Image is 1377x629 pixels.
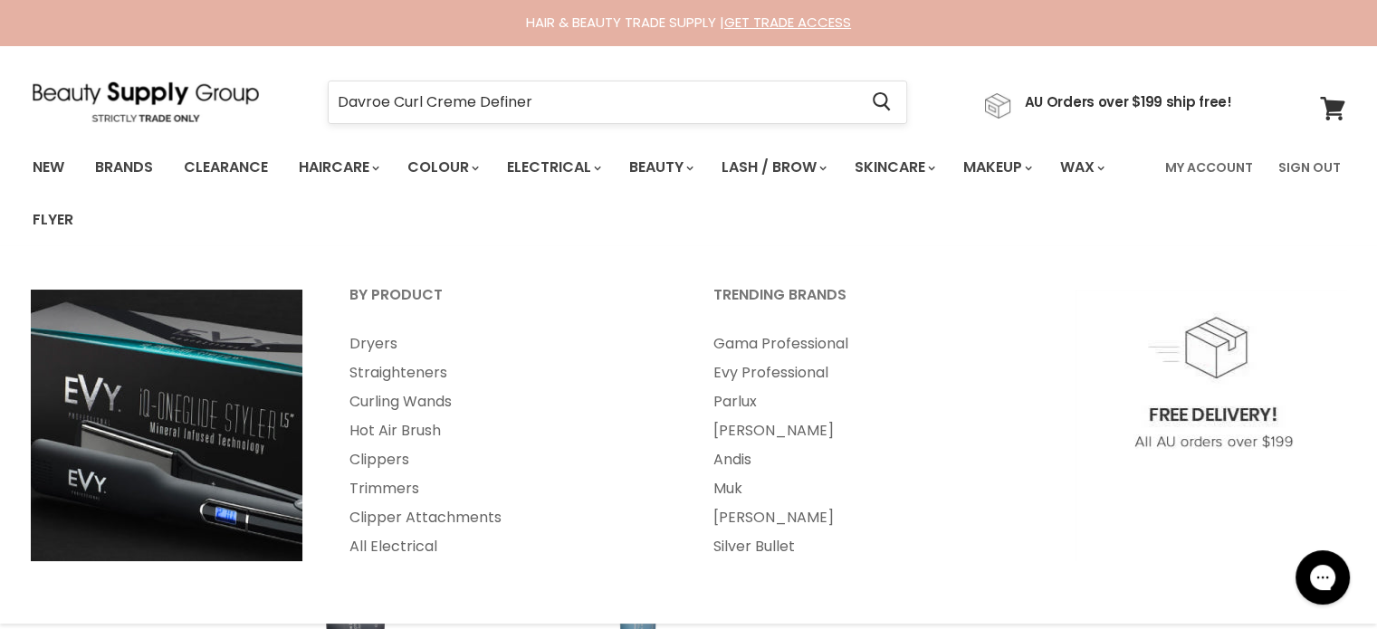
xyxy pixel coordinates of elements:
[10,141,1368,246] nav: Main
[394,148,490,186] a: Colour
[329,81,858,123] input: Search
[327,281,687,326] a: By Product
[691,532,1051,561] a: Silver Bullet
[691,474,1051,503] a: Muk
[327,532,687,561] a: All Electrical
[691,329,1051,561] ul: Main menu
[708,148,837,186] a: Lash / Brow
[327,445,687,474] a: Clippers
[327,474,687,503] a: Trimmers
[327,329,687,358] a: Dryers
[691,445,1051,474] a: Andis
[81,148,167,186] a: Brands
[327,416,687,445] a: Hot Air Brush
[1047,148,1115,186] a: Wax
[10,14,1368,32] div: HAIR & BEAUTY TRADE SUPPLY |
[691,387,1051,416] a: Parlux
[616,148,704,186] a: Beauty
[327,503,687,532] a: Clipper Attachments
[19,201,87,239] a: Flyer
[170,148,282,186] a: Clearance
[327,387,687,416] a: Curling Wands
[19,148,78,186] a: New
[285,148,390,186] a: Haircare
[858,81,906,123] button: Search
[724,13,851,32] a: GET TRADE ACCESS
[1154,148,1264,186] a: My Account
[493,148,612,186] a: Electrical
[19,141,1154,246] ul: Main menu
[1286,544,1359,611] iframe: Gorgias live chat messenger
[691,281,1051,326] a: Trending Brands
[841,148,946,186] a: Skincare
[691,503,1051,532] a: [PERSON_NAME]
[691,416,1051,445] a: [PERSON_NAME]
[327,329,687,561] ul: Main menu
[691,329,1051,358] a: Gama Professional
[328,81,907,124] form: Product
[691,358,1051,387] a: Evy Professional
[950,148,1043,186] a: Makeup
[1267,148,1352,186] a: Sign Out
[327,358,687,387] a: Straighteners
